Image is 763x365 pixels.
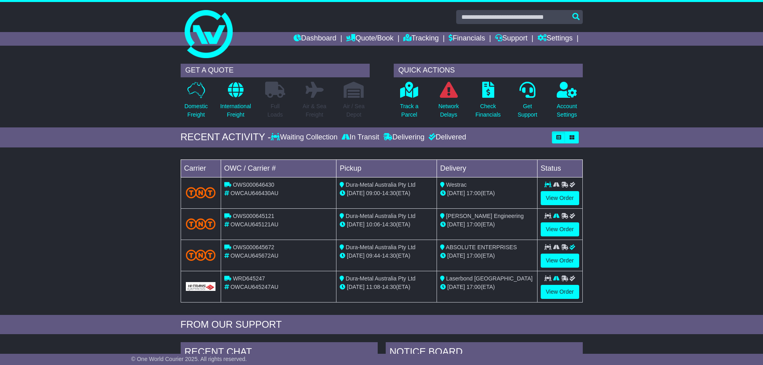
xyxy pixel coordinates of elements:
span: ABSOLUTE ENTERPRISES [446,244,517,250]
span: [DATE] [347,221,364,228]
div: - (ETA) [340,189,433,198]
span: Dura-Metal Australia Pty Ltd [346,244,415,250]
div: NOTICE BOARD [386,342,583,364]
div: FROM OUR SUPPORT [181,319,583,331]
span: [PERSON_NAME] Engineering [446,213,524,219]
span: OWCAU646430AU [230,190,278,196]
span: WRD645247 [233,275,265,282]
span: [DATE] [447,190,465,196]
span: 14:30 [382,190,396,196]
div: Waiting Collection [271,133,339,142]
div: RECENT ACTIVITY - [181,131,271,143]
p: Check Financials [475,102,501,119]
div: (ETA) [440,252,534,260]
p: Air / Sea Depot [343,102,365,119]
a: View Order [541,191,579,205]
a: Support [495,32,527,46]
td: Delivery [437,159,537,177]
a: DomesticFreight [184,81,208,123]
span: OWCAU645672AU [230,252,278,259]
span: Dura-Metal Australia Pty Ltd [346,181,415,188]
span: 11:08 [366,284,380,290]
img: TNT_Domestic.png [186,187,216,198]
a: GetSupport [517,81,538,123]
div: GET A QUOTE [181,64,370,77]
span: OWS000645121 [233,213,274,219]
span: [DATE] [447,284,465,290]
a: InternationalFreight [220,81,252,123]
td: OWC / Carrier # [221,159,336,177]
span: © One World Courier 2025. All rights reserved. [131,356,247,362]
span: 14:30 [382,252,396,259]
a: Quote/Book [346,32,393,46]
span: OWS000646430 [233,181,274,188]
a: Financials [449,32,485,46]
a: View Order [541,285,579,299]
div: Delivering [381,133,427,142]
p: Domestic Freight [184,102,207,119]
td: Carrier [181,159,221,177]
span: Laserbond [GEOGRAPHIC_DATA] [446,275,533,282]
a: Settings [538,32,573,46]
span: OWCAU645121AU [230,221,278,228]
div: QUICK ACTIONS [394,64,583,77]
span: [DATE] [347,190,364,196]
span: 09:44 [366,252,380,259]
span: [DATE] [447,252,465,259]
a: Track aParcel [400,81,419,123]
span: 17:00 [467,221,481,228]
a: View Order [541,254,579,268]
span: Dura-Metal Australia Pty Ltd [346,275,415,282]
td: Status [537,159,582,177]
div: In Transit [340,133,381,142]
a: CheckFinancials [475,81,501,123]
span: OWS000645672 [233,244,274,250]
img: GetCarrierServiceLogo [186,282,216,291]
p: Full Loads [265,102,285,119]
div: - (ETA) [340,283,433,291]
p: Track a Parcel [400,102,419,119]
a: View Order [541,222,579,236]
span: 14:30 [382,221,396,228]
a: AccountSettings [556,81,578,123]
img: TNT_Domestic.png [186,250,216,260]
div: RECENT CHAT [181,342,378,364]
div: (ETA) [440,283,534,291]
td: Pickup [336,159,437,177]
div: (ETA) [440,189,534,198]
p: International Freight [220,102,251,119]
span: Dura-Metal Australia Pty Ltd [346,213,415,219]
a: Tracking [403,32,439,46]
div: - (ETA) [340,220,433,229]
span: [DATE] [447,221,465,228]
a: NetworkDelays [438,81,459,123]
span: 17:00 [467,284,481,290]
span: 09:00 [366,190,380,196]
p: Account Settings [557,102,577,119]
p: Air & Sea Freight [303,102,326,119]
span: [DATE] [347,252,364,259]
div: (ETA) [440,220,534,229]
span: 17:00 [467,190,481,196]
p: Network Delays [438,102,459,119]
span: [DATE] [347,284,364,290]
img: TNT_Domestic.png [186,218,216,229]
p: Get Support [517,102,537,119]
a: Dashboard [294,32,336,46]
span: 17:00 [467,252,481,259]
span: OWCAU645247AU [230,284,278,290]
span: Westrac [446,181,467,188]
div: Delivered [427,133,466,142]
span: 10:06 [366,221,380,228]
div: - (ETA) [340,252,433,260]
span: 14:30 [382,284,396,290]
